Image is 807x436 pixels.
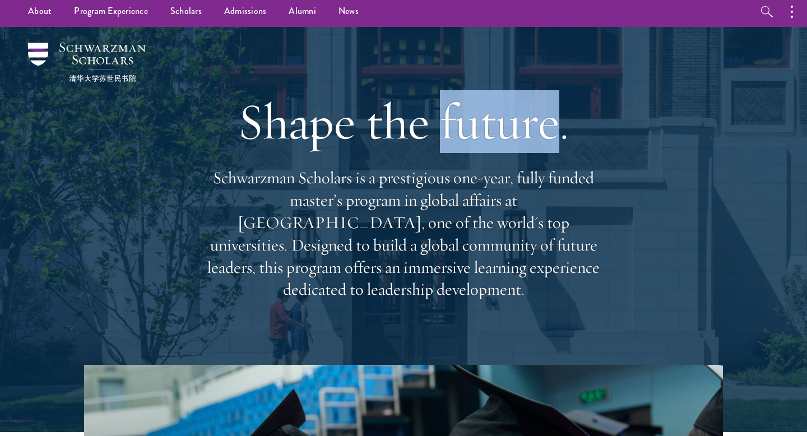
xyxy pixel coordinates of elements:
p: Schwarzman Scholars is a prestigious one-year, fully funded master’s program in global affairs at... [202,167,605,301]
h1: Shape the future. [202,90,605,153]
img: Schwarzman Scholars [28,43,146,82]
